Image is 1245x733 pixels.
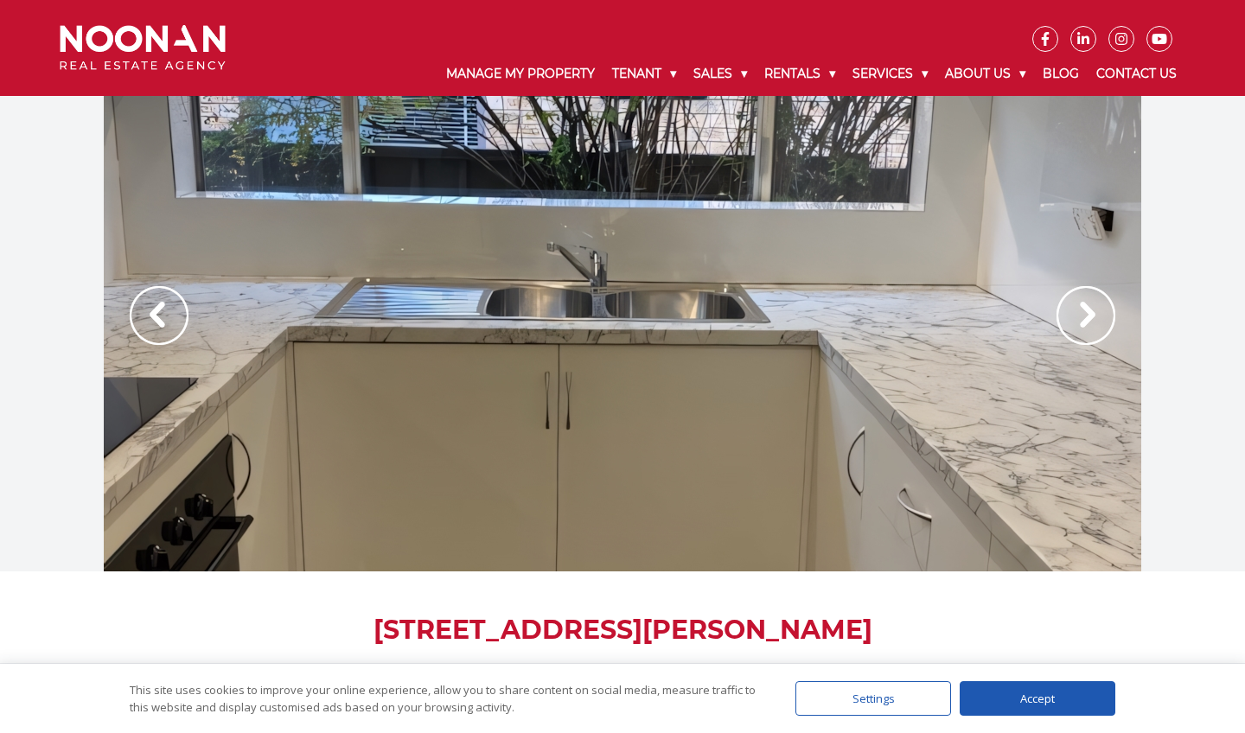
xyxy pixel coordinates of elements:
a: Sales [685,52,756,96]
a: About Us [936,52,1034,96]
div: Settings [795,681,951,716]
a: Tenant [603,52,685,96]
div: This site uses cookies to improve your online experience, allow you to share content on social me... [130,681,761,716]
a: Services [844,52,936,96]
a: Contact Us [1088,52,1185,96]
a: Manage My Property [437,52,603,96]
a: Blog [1034,52,1088,96]
div: Accept [960,681,1115,716]
a: Rentals [756,52,844,96]
img: Noonan Real Estate Agency [60,25,226,71]
img: Arrow slider [1057,286,1115,345]
img: Arrow slider [130,286,188,345]
h1: [STREET_ADDRESS][PERSON_NAME] [104,615,1141,646]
